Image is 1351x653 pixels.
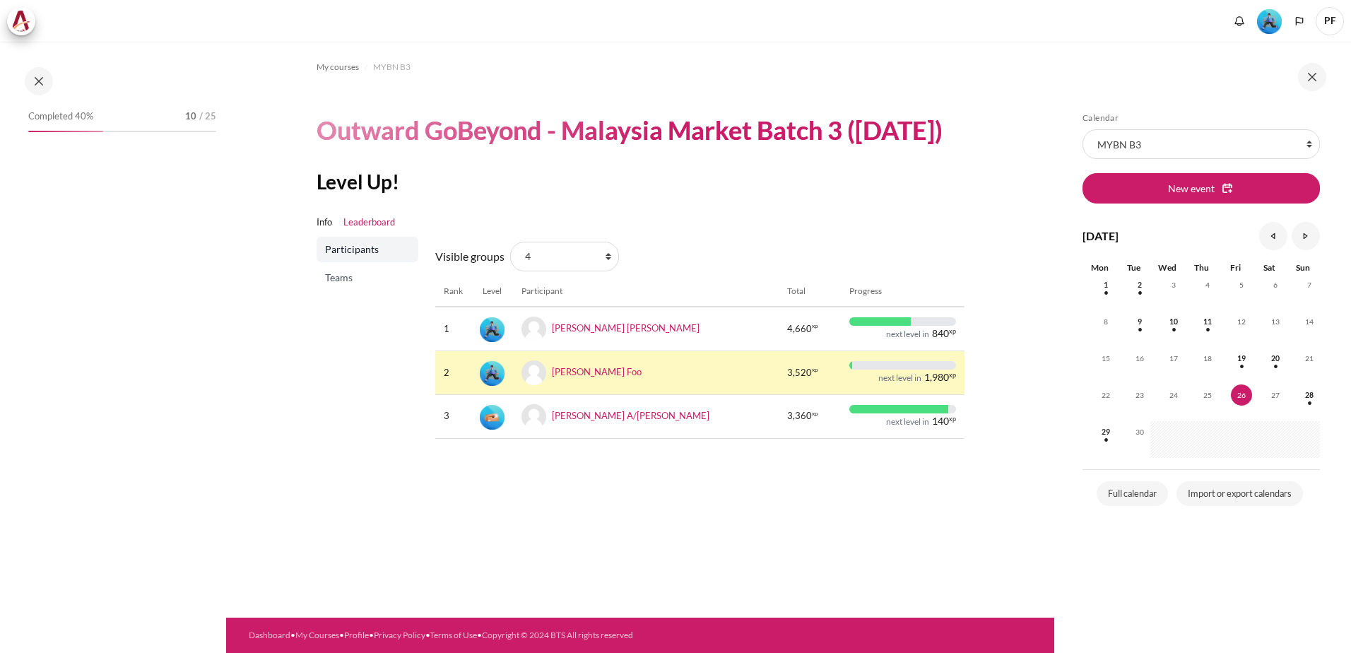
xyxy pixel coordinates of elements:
[1129,281,1150,289] a: Tuesday, 2 September events
[552,366,642,377] a: [PERSON_NAME] Foo
[1231,311,1252,332] span: 12
[1265,311,1286,332] span: 13
[317,216,332,230] a: Info
[1163,311,1184,332] span: 10
[295,630,339,640] a: My Courses
[886,329,929,340] div: next level in
[480,317,505,342] img: Level #3
[779,276,841,307] th: Total
[1265,274,1286,295] span: 6
[374,630,425,640] a: Privacy Policy
[1091,262,1109,273] span: Mon
[1299,274,1320,295] span: 7
[513,276,779,307] th: Participant
[1197,384,1218,406] span: 25
[924,372,949,382] span: 1,980
[1316,7,1344,35] span: PF
[1163,348,1184,369] span: 17
[28,131,103,132] div: 40%
[1129,317,1150,326] a: Tuesday, 9 September events
[1127,262,1140,273] span: Tue
[1289,11,1310,32] button: Languages
[480,316,505,342] div: Level #3
[317,114,943,147] h1: Outward GoBeyond - Malaysia Market Batch 3 ([DATE])
[787,322,812,336] span: 4,660
[1231,274,1252,295] span: 5
[1168,181,1215,196] span: New event
[1197,317,1218,326] a: Thursday, 11 September events
[841,276,964,307] th: Progress
[1095,311,1116,332] span: 8
[325,271,413,285] span: Teams
[1095,348,1116,369] span: 15
[1316,7,1344,35] a: User menu
[185,110,196,124] span: 10
[1163,384,1184,406] span: 24
[28,110,93,124] span: Completed 40%
[317,56,964,78] nav: Navigation bar
[878,372,921,384] div: next level in
[471,276,513,307] th: Level
[1158,262,1176,273] span: Wed
[1197,311,1218,332] span: 11
[435,351,471,394] td: 2
[1194,262,1209,273] span: Thu
[7,7,42,35] a: Architeck Architeck
[949,329,956,334] span: xp
[199,110,216,124] span: / 25
[812,368,818,372] span: xp
[1265,354,1286,363] a: Saturday, 20 September events
[1129,311,1150,332] span: 9
[1229,11,1250,32] div: Show notification window with no new notifications
[317,59,359,76] a: My courses
[1082,112,1320,509] section: Blocks
[317,265,418,290] a: Teams
[787,366,812,380] span: 3,520
[1082,173,1320,203] button: New event
[1082,112,1320,124] h5: Calendar
[1299,348,1320,369] span: 21
[1129,421,1150,442] span: 30
[249,629,677,642] div: • • • • •
[1129,274,1150,295] span: 2
[480,361,505,386] img: Level #3
[1095,421,1116,442] span: 29
[1231,354,1252,363] a: Friday, 19 September events
[344,630,369,640] a: Profile
[932,329,949,339] span: 840
[480,404,505,430] div: Level #2
[1263,262,1275,273] span: Sat
[1299,391,1320,399] a: Sunday, 28 September events
[1265,348,1286,369] span: 20
[1176,481,1303,507] a: Import or export calendars
[435,248,505,265] label: Visible groups
[1251,8,1287,34] a: Level #3
[249,630,290,640] a: Dashboard
[317,169,964,194] h2: Level Up!
[1163,317,1184,326] a: Wednesday, 10 September events
[435,276,471,307] th: Rank
[1299,384,1320,406] span: 28
[1231,348,1252,369] span: 19
[1129,384,1150,406] span: 23
[552,322,700,334] a: [PERSON_NAME] [PERSON_NAME]
[1257,8,1282,34] div: Level #3
[787,409,812,423] span: 3,360
[435,307,471,351] td: 1
[317,237,418,262] a: Participants
[1197,274,1218,295] span: 4
[1095,384,1116,406] span: 22
[480,360,505,386] div: Level #3
[1231,384,1252,406] span: 26
[373,61,411,73] span: MYBN B3
[373,59,411,76] a: MYBN B3
[1095,281,1116,289] a: Monday, 1 September events
[1257,9,1282,34] img: Level #3
[949,373,956,377] span: xp
[932,416,949,426] span: 140
[1082,228,1119,245] h4: [DATE]
[11,11,31,32] img: Architeck
[325,242,413,257] span: Participants
[1095,428,1116,436] a: Monday, 29 September events
[886,416,929,428] div: next level in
